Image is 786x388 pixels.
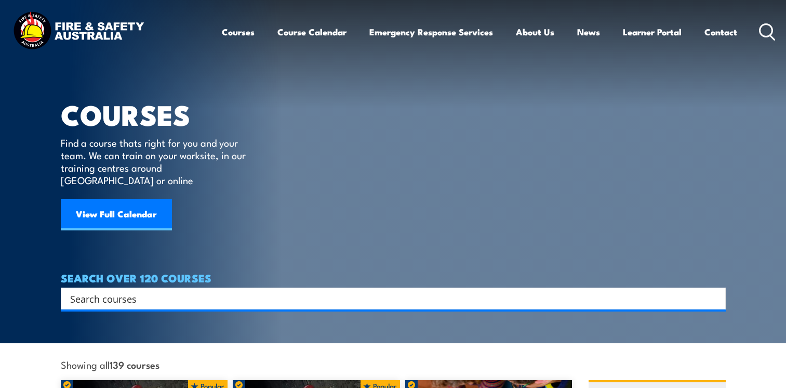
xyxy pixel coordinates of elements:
h4: SEARCH OVER 120 COURSES [61,272,726,283]
button: Search magnifier button [708,291,722,306]
a: Learner Portal [623,18,682,46]
a: News [577,18,600,46]
span: Showing all [61,359,159,370]
a: Course Calendar [277,18,347,46]
a: About Us [516,18,554,46]
h1: COURSES [61,102,261,126]
input: Search input [70,291,703,306]
p: Find a course thats right for you and your team. We can train on your worksite, in our training c... [61,136,250,186]
a: Contact [704,18,737,46]
a: Emergency Response Services [369,18,493,46]
strong: 139 courses [110,357,159,371]
form: Search form [72,291,705,306]
a: Courses [222,18,255,46]
a: View Full Calendar [61,199,172,230]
